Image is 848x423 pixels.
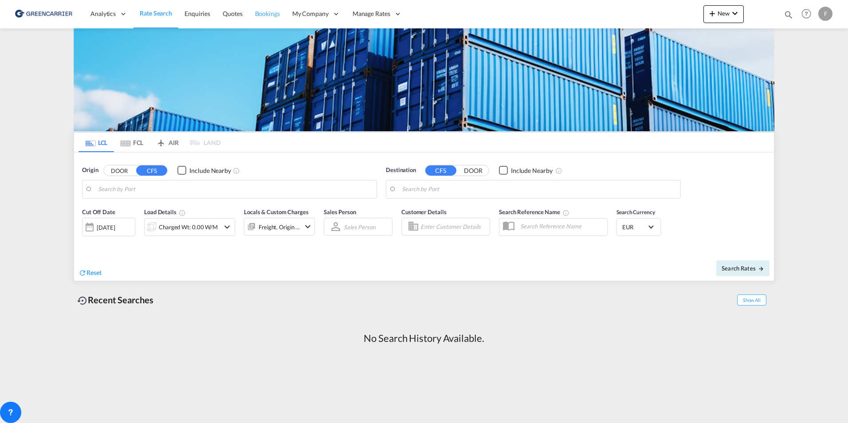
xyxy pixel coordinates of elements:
[86,269,102,276] span: Reset
[425,165,456,176] button: CFS
[223,10,242,17] span: Quotes
[737,294,766,305] span: Show All
[79,133,220,152] md-pagination-wrapper: Use the left and right arrow keys to navigate between tabs
[818,7,832,21] div: F
[136,165,167,176] button: CFS
[555,167,562,174] md-icon: Unchecked: Ignores neighbouring ports when fetching rates.Checked : Includes neighbouring ports w...
[302,221,313,232] md-icon: icon-chevron-down
[499,208,569,215] span: Search Reference Name
[292,9,329,18] span: My Company
[622,223,647,231] span: EUR
[77,295,88,306] md-icon: icon-backup-restore
[353,9,390,18] span: Manage Rates
[185,10,210,17] span: Enquiries
[82,166,98,175] span: Origin
[140,9,172,17] span: Rate Search
[114,133,149,152] md-tab-item: FCL
[97,223,115,231] div: [DATE]
[74,153,774,281] div: Origin DOOR CFS Checkbox No InkUnchecked: Ignores neighbouring ports when fetching rates.Checked ...
[79,268,102,278] div: icon-refreshReset
[189,166,231,175] div: Include Nearby
[707,10,740,17] span: New
[82,218,135,236] div: [DATE]
[703,5,744,23] button: icon-plus 400-fgNewicon-chevron-down
[98,183,372,196] input: Search by Port
[511,166,553,175] div: Include Nearby
[784,10,793,20] md-icon: icon-magnify
[144,208,186,215] span: Load Details
[74,28,774,131] img: GreenCarrierFCL_LCL.png
[730,8,740,19] md-icon: icon-chevron-down
[159,221,218,233] div: Charged Wt: 0.00 W/M
[343,220,377,233] md-select: Sales Person
[799,6,818,22] div: Help
[716,260,769,276] button: Search Ratesicon-arrow-right
[386,166,416,175] span: Destination
[82,235,89,247] md-datepicker: Select
[259,221,300,233] div: Freight Origin Destination
[104,165,135,176] button: DOOR
[255,10,280,17] span: Bookings
[562,209,569,216] md-icon: Your search will be saved by the below given name
[722,265,764,272] span: Search Rates
[616,209,655,215] span: Search Currency
[324,208,356,215] span: Sales Person
[233,167,240,174] md-icon: Unchecked: Ignores neighbouring ports when fetching rates.Checked : Includes neighbouring ports w...
[401,208,446,215] span: Customer Details
[402,183,676,196] input: Search by Port
[621,220,656,233] md-select: Select Currency: € EUREuro
[707,8,718,19] md-icon: icon-plus 400-fg
[177,166,231,175] md-checkbox: Checkbox No Ink
[244,208,309,215] span: Locals & Custom Charges
[79,269,86,277] md-icon: icon-refresh
[74,290,157,310] div: Recent Searches
[499,166,553,175] md-checkbox: Checkbox No Ink
[458,165,489,176] button: DOOR
[758,266,764,272] md-icon: icon-arrow-right
[516,219,607,233] input: Search Reference Name
[364,332,484,345] div: No Search History Available.
[222,222,232,232] md-icon: icon-chevron-down
[156,137,166,144] md-icon: icon-airplane
[179,209,186,216] md-icon: Chargeable Weight
[244,218,315,235] div: Freight Origin Destinationicon-chevron-down
[144,218,235,236] div: Charged Wt: 0.00 W/Micon-chevron-down
[90,9,116,18] span: Analytics
[420,220,487,233] input: Enter Customer Details
[13,4,73,24] img: 176147708aff11ef8735f72d97dca5a8.png
[799,6,814,21] span: Help
[82,208,115,215] span: Cut Off Date
[784,10,793,23] div: icon-magnify
[149,133,185,152] md-tab-item: AIR
[79,133,114,152] md-tab-item: LCL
